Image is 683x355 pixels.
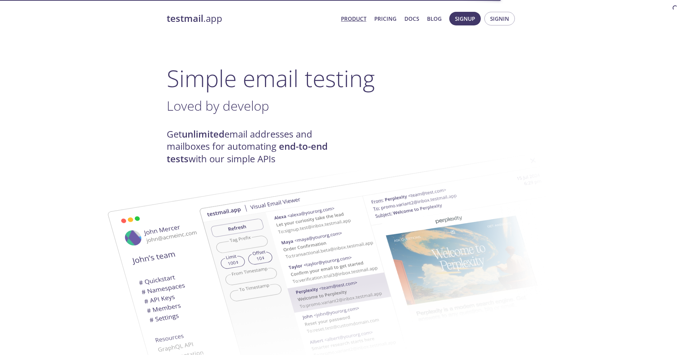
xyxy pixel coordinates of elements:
[404,14,419,23] a: Docs
[167,13,335,25] a: testmail.app
[449,12,481,25] button: Signup
[341,14,366,23] a: Product
[167,140,328,165] strong: end-to-end tests
[374,14,397,23] a: Pricing
[167,64,517,92] h1: Simple email testing
[427,14,442,23] a: Blog
[484,12,515,25] button: Signin
[490,14,509,23] span: Signin
[167,128,342,165] h4: Get email addresses and mailboxes for automating with our simple APIs
[167,97,269,115] span: Loved by develop
[455,14,475,23] span: Signup
[167,12,203,25] strong: testmail
[182,128,224,140] strong: unlimited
